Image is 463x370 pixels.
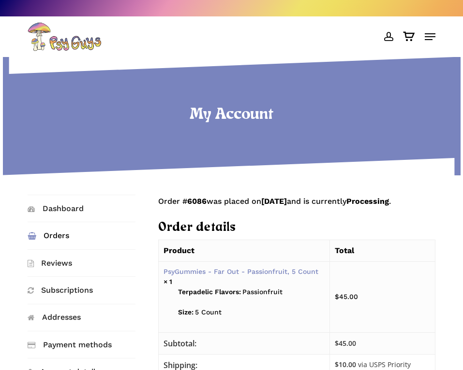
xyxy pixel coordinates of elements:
[329,240,435,261] th: Total
[158,195,435,220] p: Order # was placed on and is currently .
[28,277,135,303] a: Subscriptions
[158,332,329,354] th: Subtotal:
[158,240,329,261] th: Product
[178,307,325,327] p: 5 Count
[178,287,325,307] p: Passionfruit
[187,197,207,206] mark: 6086
[28,304,135,331] a: Addresses
[28,250,135,276] a: Reviews
[28,331,135,358] a: Payment methods
[335,360,339,369] span: $
[164,268,318,275] a: PsyGummies - Far Out - Passionfruit, 5 Count
[164,278,172,285] strong: × 1
[261,197,287,206] mark: [DATE]
[28,222,135,249] a: Orders
[335,293,358,300] bdi: 45.00
[28,195,135,222] a: Dashboard
[346,197,389,206] mark: Processing
[335,360,356,369] span: 10.00
[398,22,420,51] a: Cart
[178,287,241,297] strong: Terpadelic Flavors:
[335,339,339,348] span: $
[28,22,101,51] img: PsyGuys
[178,307,194,317] strong: Size:
[335,339,356,348] span: 45.00
[158,220,435,236] h2: Order details
[335,293,339,300] span: $
[425,32,435,42] a: Navigation Menu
